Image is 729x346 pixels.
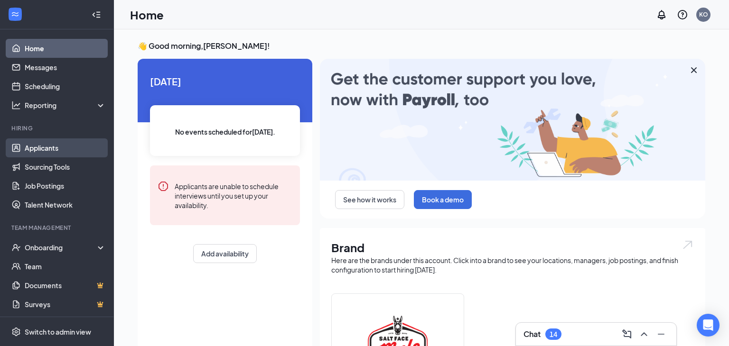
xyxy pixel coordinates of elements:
a: Home [25,39,106,58]
div: Onboarding [25,243,98,252]
div: Reporting [25,100,106,110]
span: No events scheduled for [DATE] . [175,127,275,137]
svg: ComposeMessage [621,328,633,340]
svg: Notifications [656,9,667,20]
div: Team Management [11,224,104,232]
h3: Chat [523,329,541,339]
a: Job Postings [25,176,106,195]
a: Messages [25,58,106,77]
div: Switch to admin view [25,327,91,337]
svg: Settings [11,327,21,337]
a: Applicants [25,138,106,157]
div: Hiring [11,124,104,132]
svg: Collapse [92,10,101,19]
div: Applicants are unable to schedule interviews until you set up your availability. [175,181,292,210]
svg: ChevronUp [638,328,650,340]
svg: QuestionInfo [677,9,688,20]
a: Scheduling [25,77,106,96]
img: open.6027fd2a22e1237b5b06.svg [682,239,694,250]
div: KO [699,10,708,18]
h3: 👋 Good morning, [PERSON_NAME] ! [138,41,705,51]
button: ComposeMessage [619,327,635,342]
a: Sourcing Tools [25,157,106,176]
svg: Minimize [655,328,667,340]
svg: Analysis [11,100,21,110]
svg: WorkstreamLogo [10,9,20,19]
h1: Home [130,7,164,23]
svg: UserCheck [11,243,21,252]
div: 14 [550,330,557,338]
button: ChevronUp [636,327,652,342]
button: Minimize [654,327,669,342]
svg: Cross [688,64,700,76]
h1: Brand [331,239,694,255]
a: DocumentsCrown [25,276,106,295]
a: Team [25,257,106,276]
button: Add availability [193,244,257,263]
button: Book a demo [414,190,472,209]
svg: Error [158,181,169,192]
img: payroll-large.gif [320,59,705,181]
div: Here are the brands under this account. Click into a brand to see your locations, managers, job p... [331,255,694,274]
span: [DATE] [150,74,300,89]
a: Talent Network [25,195,106,214]
div: Open Intercom Messenger [697,314,720,337]
button: See how it works [335,190,404,209]
a: SurveysCrown [25,295,106,314]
